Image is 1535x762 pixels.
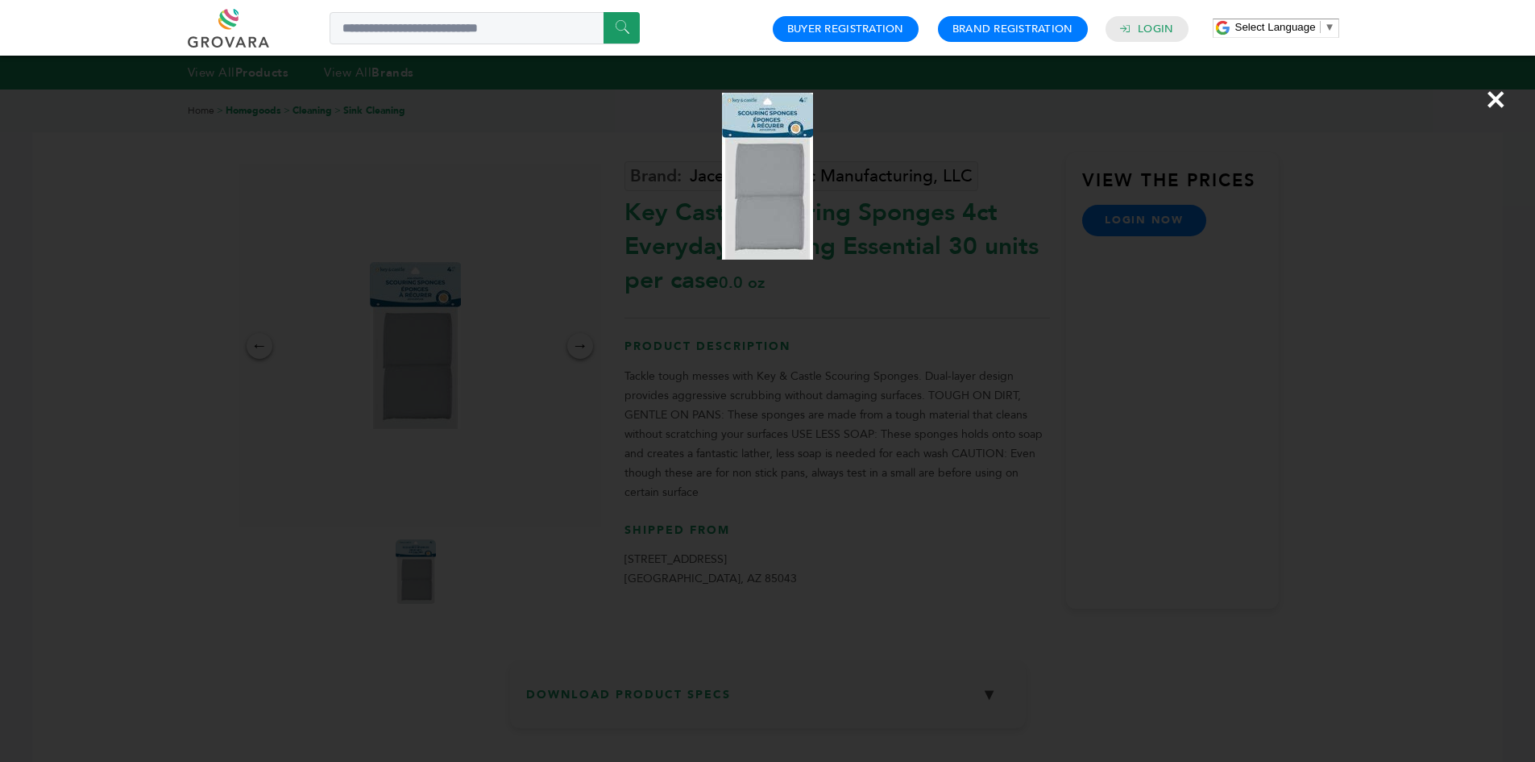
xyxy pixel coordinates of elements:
a: Buyer Registration [787,22,904,36]
span: ▼ [1325,21,1335,33]
a: Select Language​ [1235,21,1335,33]
span: ​ [1320,21,1321,33]
span: Select Language [1235,21,1316,33]
a: Brand Registration [952,22,1073,36]
span: × [1485,77,1507,122]
a: Login [1138,22,1173,36]
img: Image Preview [722,93,813,260]
input: Search a product or brand... [330,12,640,44]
